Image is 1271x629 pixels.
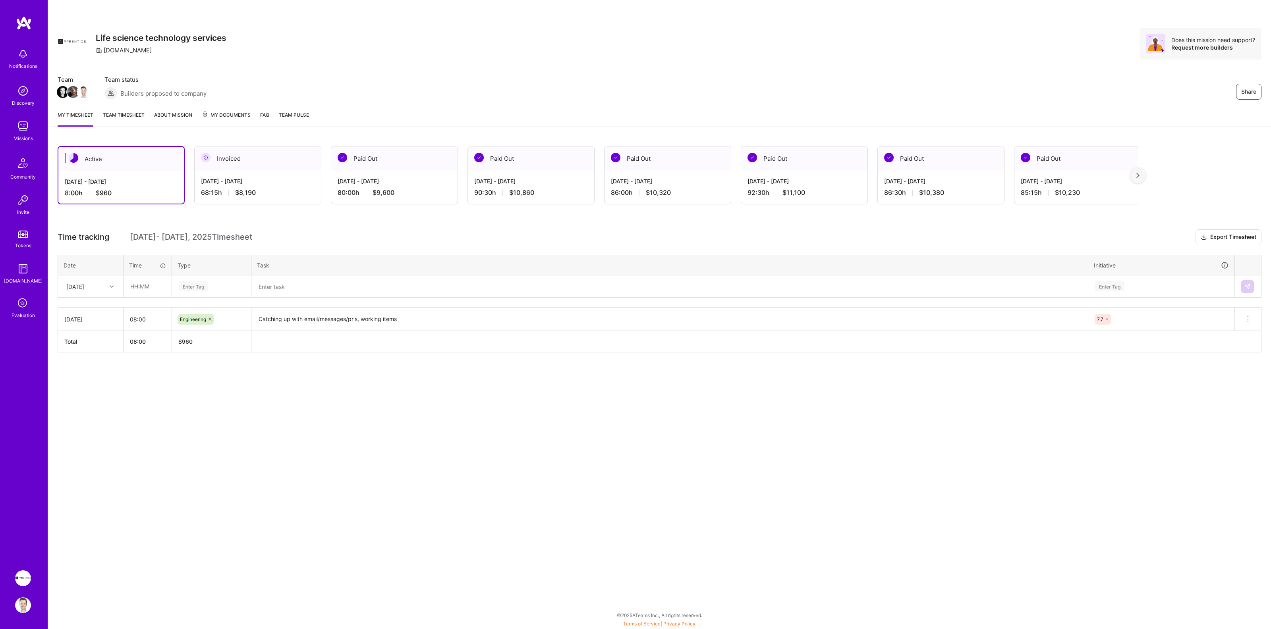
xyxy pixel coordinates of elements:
[1021,153,1030,162] img: Paid Out
[195,146,321,171] div: Invoiced
[201,153,211,162] img: Invoiced
[17,208,29,216] div: Invite
[58,147,184,171] div: Active
[14,154,33,173] img: Community
[646,189,671,197] span: $10,320
[260,111,269,127] a: FAQ
[782,189,805,197] span: $11,100
[338,153,347,162] img: Paid Out
[1201,233,1207,242] i: icon Download
[1095,280,1124,292] div: Enter Tag
[611,189,724,197] div: 86:00 h
[104,87,117,100] img: Builders proposed to company
[65,177,178,186] div: [DATE] - [DATE]
[1055,189,1080,197] span: $10,230
[12,311,35,319] div: Evaluation
[15,261,31,277] img: guide book
[373,189,394,197] span: $9,600
[201,189,315,197] div: 68:15 h
[15,118,31,134] img: teamwork
[18,231,28,238] img: tokens
[201,177,315,185] div: [DATE] - [DATE]
[474,177,588,185] div: [DATE] - [DATE]
[1171,44,1255,51] div: Request more builders
[180,316,206,322] span: Engineering
[1171,36,1255,44] div: Does this mission need support?
[748,177,861,185] div: [DATE] - [DATE]
[14,134,33,142] div: Missions
[58,28,86,56] img: Company Logo
[67,86,79,98] img: Team Member Avatar
[58,255,124,275] th: Date
[663,621,695,627] a: Privacy Policy
[251,255,1088,275] th: Task
[96,189,112,197] span: $960
[4,277,42,285] div: [DOMAIN_NAME]
[338,177,451,185] div: [DATE] - [DATE]
[57,86,69,98] img: Team Member Avatar
[130,232,252,242] span: [DATE] - [DATE] , 2025 Timesheet
[96,46,152,54] div: [DOMAIN_NAME]
[178,338,193,345] span: $ 960
[15,241,31,250] div: Tokens
[623,621,695,627] span: |
[748,189,861,197] div: 92:30 h
[474,153,484,162] img: Paid Out
[58,85,68,99] a: Team Member Avatar
[110,285,114,289] i: icon Chevron
[474,189,588,197] div: 90:30 h
[919,189,944,197] span: $10,380
[1094,261,1229,270] div: Initiative
[77,86,89,98] img: Team Member Avatar
[252,308,1087,330] textarea: Catching up with email/messages/pr's, working items
[13,570,33,586] a: Apprentice: Life science technology services
[1236,84,1261,100] button: Share
[65,189,178,197] div: 8:00 h
[15,296,31,311] i: icon SelectionTeam
[58,232,109,242] span: Time tracking
[611,177,724,185] div: [DATE] - [DATE]
[509,189,534,197] span: $10,860
[58,111,93,127] a: My timesheet
[68,85,78,99] a: Team Member Avatar
[202,111,251,119] span: My Documents
[611,153,620,162] img: Paid Out
[1097,316,1103,322] span: 7.7
[13,597,33,613] a: User Avatar
[69,153,78,163] img: Active
[64,315,117,323] div: [DATE]
[12,99,35,107] div: Discovery
[884,153,894,162] img: Paid Out
[605,146,731,171] div: Paid Out
[179,280,208,292] div: Enter Tag
[96,33,226,43] h3: Life science technology services
[9,62,37,70] div: Notifications
[103,111,145,127] a: Team timesheet
[124,309,172,330] input: HH:MM
[1241,88,1256,96] span: Share
[48,605,1271,625] div: © 2025 ATeams Inc., All rights reserved.
[1244,283,1251,290] img: Submit
[124,276,171,297] input: HH:MM
[748,153,757,162] img: Paid Out
[10,173,36,181] div: Community
[120,89,207,98] span: Builders proposed to company
[1021,189,1134,197] div: 85:15 h
[104,75,207,84] span: Team status
[1146,34,1165,53] img: Avatar
[338,189,451,197] div: 80:00 h
[58,75,89,84] span: Team
[1136,173,1140,178] img: right
[279,112,309,118] span: Team Pulse
[16,16,32,30] img: logo
[279,111,309,127] a: Team Pulse
[235,189,256,197] span: $8,190
[741,146,867,171] div: Paid Out
[1196,229,1261,245] button: Export Timesheet
[78,85,89,99] a: Team Member Avatar
[154,111,192,127] a: About Mission
[884,177,998,185] div: [DATE] - [DATE]
[623,621,661,627] a: Terms of Service
[58,331,124,352] th: Total
[468,146,594,171] div: Paid Out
